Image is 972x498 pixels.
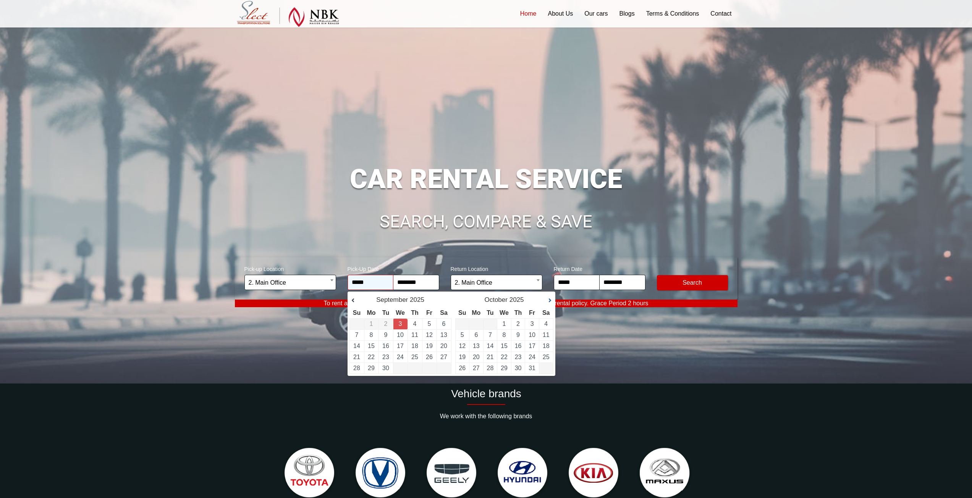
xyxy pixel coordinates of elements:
h2: Vehicle brands [235,387,737,400]
a: 29 [368,365,375,371]
a: 21 [353,354,360,360]
td: Return Date [393,319,408,330]
span: 2. Main Office [244,275,336,290]
a: 3 [399,321,402,327]
span: Return Location [451,261,542,275]
a: 20 [440,343,447,349]
a: 25 [411,354,418,360]
span: Sunday [458,309,466,316]
a: 6 [474,332,478,338]
a: 5 [428,321,431,327]
span: Sunday [353,309,361,316]
a: 22 [368,354,375,360]
a: 25 [543,354,550,360]
span: Tuesday [382,309,389,316]
a: 12 [426,332,433,338]
a: 27 [440,354,447,360]
a: 15 [501,343,508,349]
a: 15 [368,343,375,349]
a: 21 [487,354,494,360]
p: To rent a vehicle, customers must be at least 21 years of age, in accordance with our rental poli... [235,300,737,307]
button: Modify Search [657,275,728,290]
a: 30 [515,365,522,371]
span: Wednesday [396,309,405,316]
a: 11 [543,332,550,338]
a: 8 [503,332,506,338]
span: Pick-Up Date [348,261,439,275]
a: 7 [355,332,359,338]
span: Wednesday [500,309,509,316]
a: 18 [411,343,418,349]
a: 17 [397,343,404,349]
p: We work with the following brands [235,413,737,420]
a: 14 [353,343,360,349]
span: Thursday [411,309,419,316]
a: 10 [397,332,404,338]
a: 31 [529,365,535,371]
a: 20 [473,354,480,360]
span: Friday [529,309,535,316]
a: 27 [473,365,480,371]
a: 17 [529,343,535,349]
a: 28 [353,365,360,371]
a: 10 [529,332,535,338]
span: Return Date [554,261,645,275]
a: 28 [487,365,494,371]
span: Thursday [514,309,522,316]
a: 19 [459,354,466,360]
a: 9 [384,332,388,338]
a: 29 [501,365,508,371]
span: Pick-up Location [244,261,336,275]
a: 30 [382,365,389,371]
a: 13 [440,332,447,338]
a: 4 [413,321,417,327]
span: 2. Main Office [451,275,542,290]
a: 8 [370,332,373,338]
span: Saturday [440,309,448,316]
a: 9 [516,332,520,338]
a: 24 [529,354,535,360]
span: October [484,296,507,303]
a: 5 [461,332,464,338]
a: 14 [487,343,494,349]
a: 7 [488,332,492,338]
span: 2. Main Office [455,275,538,290]
a: 22 [501,354,508,360]
span: 2025 [509,296,524,303]
a: 3 [530,321,534,327]
span: 2025 [410,296,424,303]
a: Prev [351,297,363,305]
a: 26 [426,354,433,360]
a: 16 [382,343,389,349]
span: Monday [367,309,375,316]
a: 11 [411,332,418,338]
a: 23 [515,354,522,360]
span: 2 [384,321,388,327]
img: Select Rent a Car [237,1,339,27]
a: 16 [515,343,522,349]
a: 18 [543,343,550,349]
a: Next [540,297,552,305]
span: September [376,296,408,303]
span: 1 [370,321,373,327]
a: 4 [544,321,548,327]
a: 26 [459,365,466,371]
h1: CAR RENTAL SERVICE [235,166,737,192]
a: 12 [459,343,466,349]
a: 19 [426,343,433,349]
a: 23 [382,354,389,360]
span: 2. Main Office [249,275,332,290]
span: Saturday [542,309,550,316]
span: Tuesday [487,309,493,316]
a: 2 [516,321,520,327]
a: 6 [442,321,446,327]
span: Monday [472,309,480,316]
a: 24 [397,354,404,360]
h1: SEARCH, COMPARE & SAVE [235,213,737,230]
a: 13 [473,343,480,349]
span: Friday [426,309,432,316]
a: 1 [503,321,506,327]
